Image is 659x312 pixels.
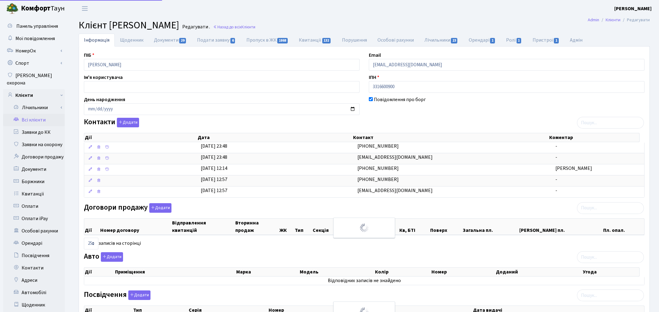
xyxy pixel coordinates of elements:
button: Контакти [117,118,139,127]
span: - [555,176,557,183]
a: Боржники [3,175,65,188]
th: Дії [84,133,197,142]
label: Email [369,51,381,59]
a: Admin [588,17,599,23]
span: [DATE] 12:57 [201,187,227,194]
a: Додати [127,289,150,300]
nav: breadcrumb [579,14,659,27]
th: Дата [197,133,352,142]
a: [PERSON_NAME] [614,5,652,12]
a: Орендарі [463,34,501,47]
a: Документи [3,163,65,175]
label: Посвідчення [84,290,150,300]
span: 1 [490,38,495,43]
select: записів на сторінці [84,238,98,249]
a: Орендарі [3,237,65,249]
a: Заявки до КК [3,126,65,138]
th: Дії [84,219,100,235]
label: День народження [84,96,125,103]
th: [PERSON_NAME] пл. [519,219,603,235]
button: Авто [101,252,123,262]
a: Додати [99,251,123,262]
span: [DATE] 12:14 [201,165,227,172]
span: 29 [179,38,186,43]
span: 1 [517,38,521,43]
a: Клієнти [3,89,65,101]
th: Коментар [549,133,639,142]
th: Номер договору [100,219,171,235]
th: Приміщення [114,268,236,276]
input: Пошук... [577,289,644,301]
th: ЖК [279,219,294,235]
span: 6 [230,38,235,43]
small: Редагувати . [181,24,210,30]
a: Інформація [79,34,115,47]
a: Щоденник [115,34,149,47]
a: Договори продажу [3,151,65,163]
th: Секція [312,219,343,235]
span: Мої повідомлення [15,35,55,42]
a: Квитанції [294,34,336,47]
th: Модель [299,268,374,276]
a: Додати [115,117,139,128]
a: Адмін [565,34,588,47]
a: Пристрої [527,34,565,47]
a: НомерОк [3,45,65,57]
label: Договори продажу [84,203,171,213]
span: - [555,154,557,161]
input: Пошук... [577,117,644,129]
span: [PHONE_NUMBER] [357,176,399,183]
th: Тип [294,219,312,235]
span: [DATE] 23:48 [201,143,227,150]
th: Кв, БТІ [399,219,430,235]
th: Загальна пл. [462,219,519,235]
th: Номер [431,268,495,276]
a: Порушення [337,34,372,47]
img: logo.png [6,2,19,15]
a: [PERSON_NAME] охорона [3,69,65,89]
img: Обробка... [359,223,369,233]
th: Угода [582,268,639,276]
span: Таун [21,3,65,14]
a: Лічильники [7,101,65,114]
span: 1 [554,38,559,43]
a: Лічильники [419,34,463,47]
a: Всі клієнти [3,114,65,126]
a: Особові рахунки [372,34,419,47]
li: Редагувати [620,17,650,23]
a: Додати [148,202,171,213]
a: Спорт [3,57,65,69]
th: Доданий [495,268,582,276]
th: Марка [236,268,299,276]
span: [DATE] 23:48 [201,154,227,161]
th: Колір [374,268,431,276]
th: Відправлення квитанцій [171,219,234,235]
a: Ролі [501,34,527,47]
th: Контакт [352,133,549,142]
b: Комфорт [21,3,51,13]
button: Договори продажу [149,203,171,213]
a: Мої повідомлення [3,32,65,45]
a: Документи [149,34,192,47]
th: Пл. опал. [603,219,644,235]
span: [PHONE_NUMBER] [357,165,399,172]
td: Відповідних записів не знайдено [84,277,644,285]
span: [EMAIL_ADDRESS][DOMAIN_NAME] [357,154,433,161]
label: Повідомлення про борг [374,96,426,103]
a: Клієнти [606,17,620,23]
label: записів на сторінці [84,238,141,249]
span: 23 [451,38,458,43]
button: Посвідчення [128,290,150,300]
button: Переключити навігацію [77,3,93,14]
a: Щоденник [3,299,65,311]
a: Пропуск в ЖК [241,34,294,47]
span: [EMAIL_ADDRESS][DOMAIN_NAME] [357,187,433,194]
span: 1868 [277,38,288,43]
th: Поверх [430,219,462,235]
a: Посвідчення [3,249,65,262]
th: Дії [84,268,114,276]
label: Ім'я користувача [84,74,123,81]
a: Назад до всіхКлієнти [213,24,255,30]
span: 132 [322,38,331,43]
